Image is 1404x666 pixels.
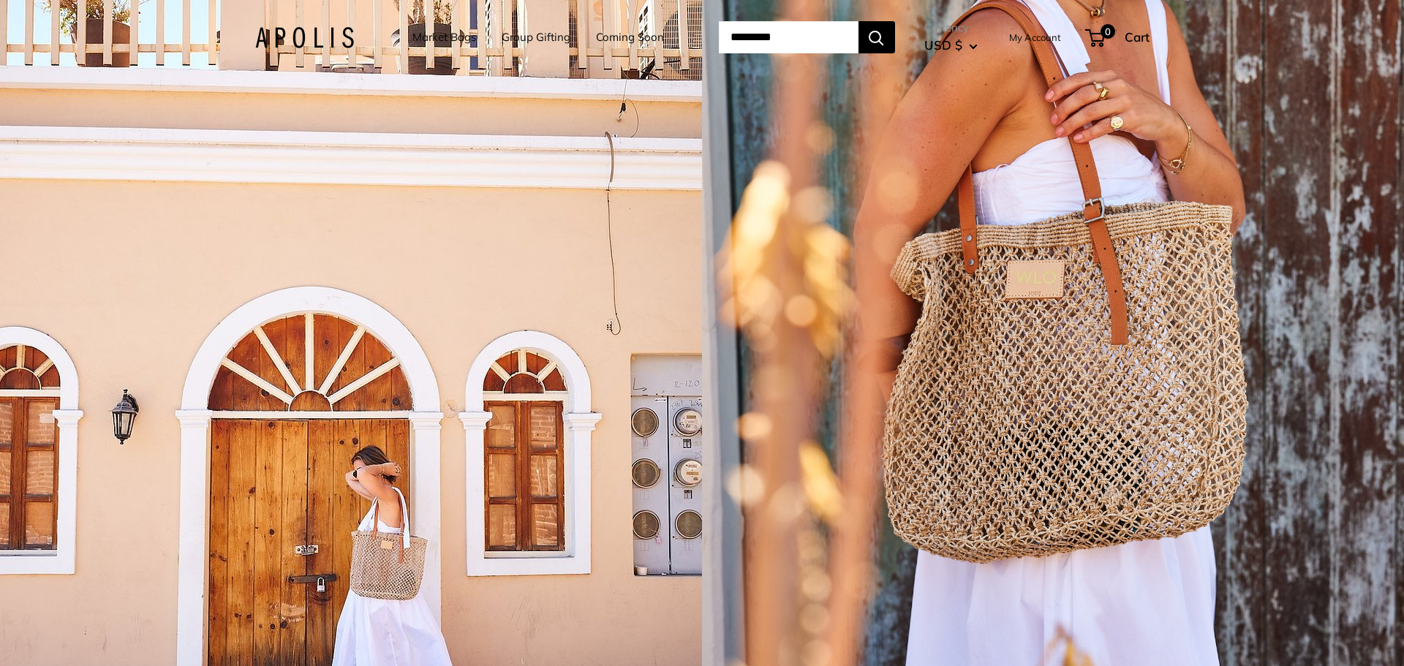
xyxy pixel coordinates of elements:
span: USD $ [924,37,962,53]
input: Search... [719,21,858,53]
img: Apolis [255,27,354,48]
button: Search [858,21,895,53]
a: Group Gifting [502,27,570,48]
a: 0 Cart [1087,26,1150,49]
span: Cart [1125,29,1150,45]
span: 0 [1100,24,1114,39]
span: Currency [924,18,978,38]
a: Coming Soon [596,27,664,48]
button: USD $ [924,34,978,57]
a: My Account [1009,29,1061,46]
a: Market Bags [412,27,476,48]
